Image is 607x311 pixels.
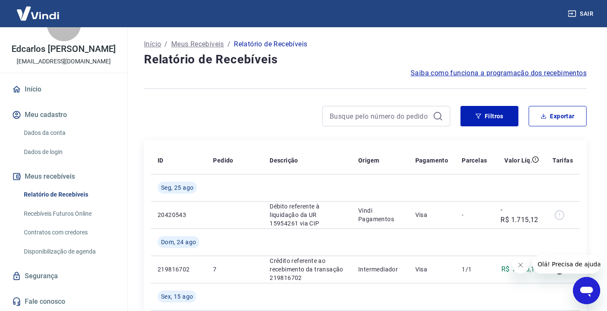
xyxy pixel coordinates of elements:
[460,106,518,126] button: Filtros
[20,186,117,203] a: Relatório de Recebíveis
[358,265,402,274] p: Intermediador
[411,68,587,78] a: Saiba como funciona a programação dos recebimentos
[10,106,117,124] button: Meu cadastro
[462,156,487,165] p: Parcelas
[12,45,116,54] p: Edcarlos [PERSON_NAME]
[5,6,72,13] span: Olá! Precisa de ajuda?
[501,264,539,274] p: R$ 1.715,12
[501,205,539,225] p: -R$ 1.715,12
[415,265,449,274] p: Visa
[213,265,256,274] p: 7
[270,156,298,165] p: Descrição
[330,110,429,123] input: Busque pelo número do pedido
[462,211,487,219] p: -
[158,156,164,165] p: ID
[415,156,449,165] p: Pagamento
[358,206,402,223] p: Vindi Pagamentos
[512,257,529,274] iframe: Fechar mensagem
[234,39,307,49] p: Relatório de Recebíveis
[573,277,600,304] iframe: Botão para abrir a janela de mensagens
[10,80,117,99] a: Início
[552,156,573,165] p: Tarifas
[10,167,117,186] button: Meus recebíveis
[144,51,587,68] h4: Relatório de Recebíveis
[504,156,532,165] p: Valor Líq.
[20,224,117,241] a: Contratos com credores
[158,265,199,274] p: 219816702
[10,292,117,311] a: Fale conosco
[164,39,167,49] p: /
[20,143,117,161] a: Dados de login
[270,257,345,282] p: Crédito referente ao recebimento da transação 219816702
[462,265,487,274] p: 1/1
[529,106,587,126] button: Exportar
[10,267,117,285] a: Segurança
[161,292,193,301] span: Sex, 15 ago
[171,39,224,49] a: Meus Recebíveis
[227,39,230,49] p: /
[144,39,161,49] a: Início
[532,255,600,274] iframe: Mensagem da empresa
[566,6,597,22] button: Sair
[161,238,196,246] span: Dom, 24 ago
[20,124,117,142] a: Dados da conta
[158,211,199,219] p: 20420543
[20,205,117,223] a: Recebíveis Futuros Online
[358,156,379,165] p: Origem
[161,183,193,192] span: Seg, 25 ago
[415,211,449,219] p: Visa
[10,0,66,26] img: Vindi
[213,156,233,165] p: Pedido
[20,243,117,260] a: Disponibilização de agenda
[17,57,111,66] p: [EMAIL_ADDRESS][DOMAIN_NAME]
[270,202,345,228] p: Débito referente à liquidação da UR 15954261 via CIP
